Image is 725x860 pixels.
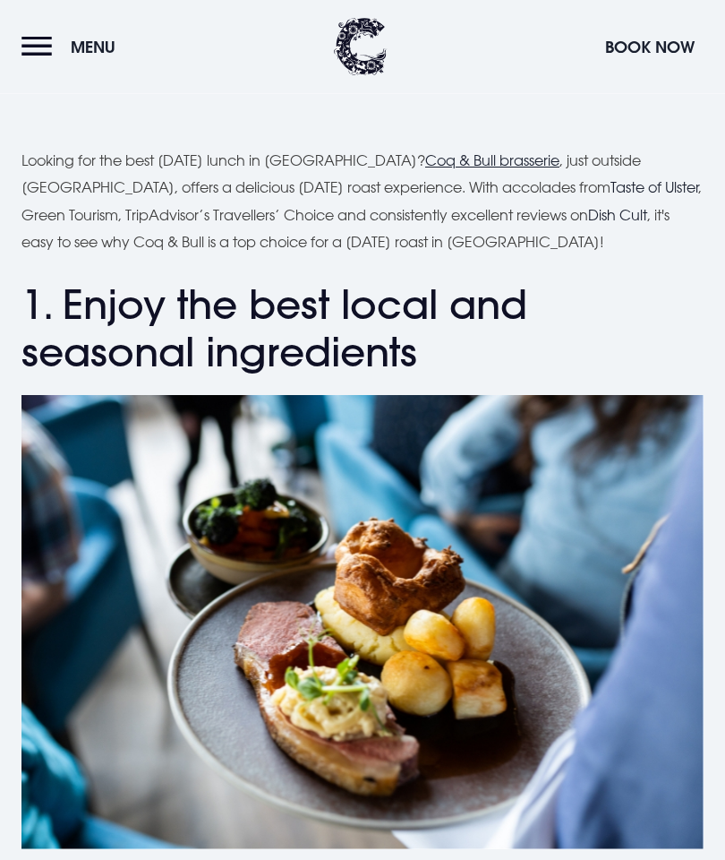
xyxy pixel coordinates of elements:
[21,396,704,851] img: Sunday lunch Northern Ireland
[334,18,388,76] img: Clandeboye Lodge
[71,37,115,57] span: Menu
[588,207,647,225] a: Dish Cult
[596,28,704,66] button: Book Now
[425,152,559,170] a: Coq & Bull brasserie
[610,179,698,197] a: Taste of Ulster
[21,148,704,257] p: Looking for the best [DATE] lunch in [GEOGRAPHIC_DATA]? , just outside [GEOGRAPHIC_DATA], offers ...
[21,28,124,66] button: Menu
[21,282,704,377] h2: 1. Enjoy the best local and seasonal ingredients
